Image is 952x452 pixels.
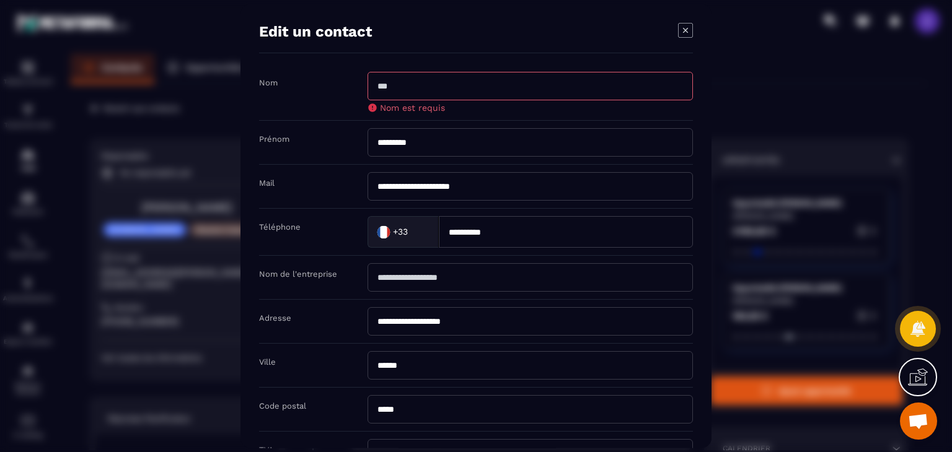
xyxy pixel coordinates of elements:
[259,178,275,188] label: Mail
[393,225,408,238] span: +33
[380,103,445,113] span: Nom est requis
[259,357,276,367] label: Ville
[259,23,372,40] h4: Edit un contact
[900,402,937,440] a: Ouvrir le chat
[259,401,306,411] label: Code postal
[410,222,426,241] input: Search for option
[368,216,439,248] div: Search for option
[259,134,289,144] label: Prénom
[259,269,337,279] label: Nom de l'entreprise
[259,222,301,232] label: Téléphone
[371,219,396,244] img: Country Flag
[259,78,278,87] label: Nom
[259,313,291,323] label: Adresse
